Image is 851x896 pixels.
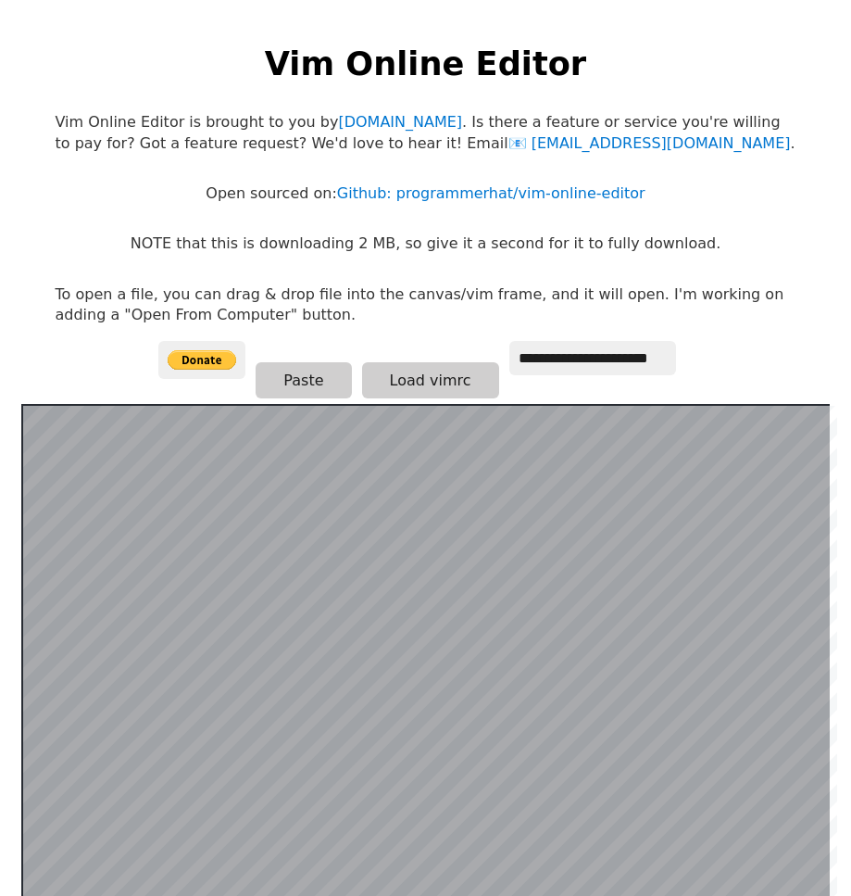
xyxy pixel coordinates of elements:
a: [DOMAIN_NAME] [338,113,462,131]
p: Open sourced on: [206,183,645,204]
a: [EMAIL_ADDRESS][DOMAIN_NAME] [508,134,791,152]
a: Github: programmerhat/vim-online-editor [337,184,645,202]
button: Load vimrc [362,362,499,398]
p: NOTE that this is downloading 2 MB, so give it a second for it to fully download. [131,233,720,254]
button: Paste [256,362,351,398]
h1: Vim Online Editor [265,41,586,86]
p: Vim Online Editor is brought to you by . Is there a feature or service you're willing to pay for?... [56,112,796,154]
p: To open a file, you can drag & drop file into the canvas/vim frame, and it will open. I'm working... [56,284,796,326]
